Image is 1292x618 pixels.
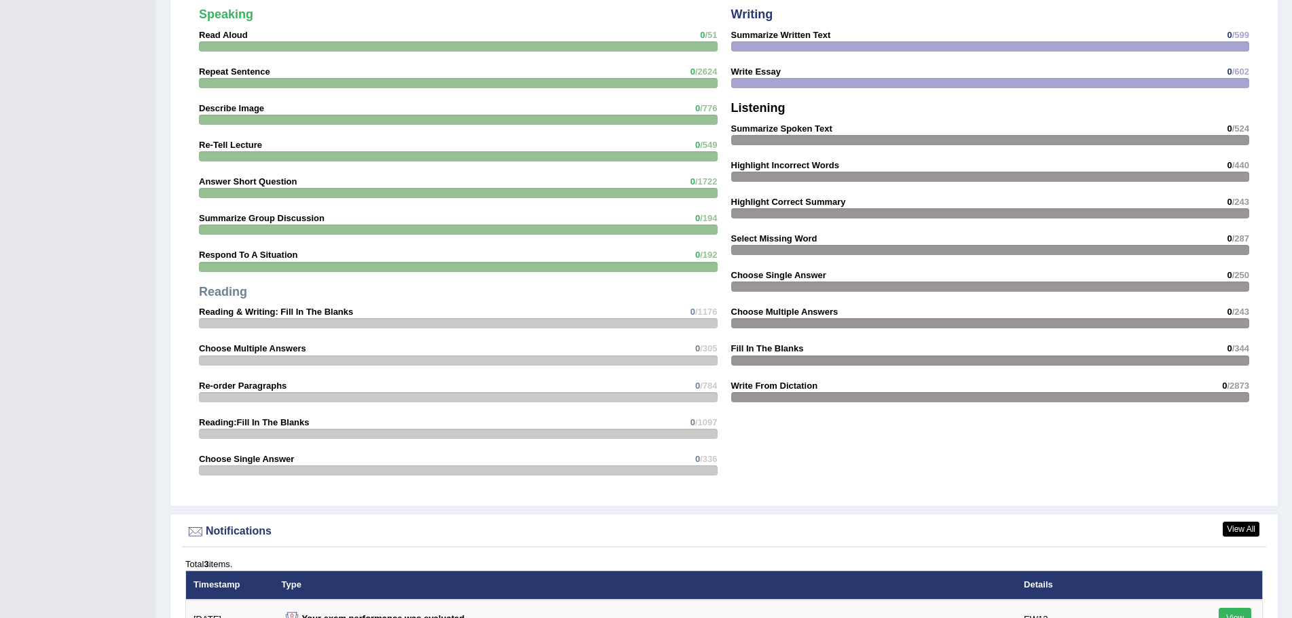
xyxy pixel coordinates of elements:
[731,123,832,134] strong: Summarize Spoken Text
[731,307,838,317] strong: Choose Multiple Answers
[1232,160,1249,170] span: /440
[695,307,718,317] span: /1176
[204,559,208,569] b: 3
[185,522,1263,542] div: Notifications
[700,343,717,353] span: /305
[1232,233,1249,244] span: /287
[1232,270,1249,280] span: /250
[1227,197,1232,207] span: 0
[199,454,294,464] strong: Choose Single Answer
[1227,343,1232,353] span: 0
[700,103,717,113] span: /776
[695,381,700,391] span: 0
[731,343,804,353] strong: Fill In The Blanks
[700,213,717,223] span: /194
[199,30,248,40] strong: Read Aloud
[1016,571,1181,599] th: Details
[274,571,1017,599] th: Type
[695,66,718,77] span: /2624
[1232,30,1249,40] span: /599
[1222,381,1227,391] span: 0
[199,343,306,353] strong: Choose Multiple Answers
[695,103,700,113] span: 0
[185,558,1263,571] div: Total items.
[695,454,700,464] span: 0
[695,417,718,427] span: /1097
[1232,307,1249,317] span: /243
[731,160,839,170] strong: Highlight Incorrect Words
[731,7,773,21] strong: Writing
[690,176,695,187] span: 0
[700,381,717,391] span: /784
[199,103,264,113] strong: Describe Image
[700,140,717,150] span: /549
[1227,307,1232,317] span: 0
[1227,30,1232,40] span: 0
[199,417,310,427] strong: Reading:Fill In The Blanks
[1232,197,1249,207] span: /243
[186,571,274,599] th: Timestamp
[731,381,818,391] strong: Write From Dictation
[705,30,717,40] span: /51
[731,66,781,77] strong: Write Essay
[199,66,270,77] strong: Repeat Sentence
[1223,522,1259,537] a: View All
[731,197,846,207] strong: Highlight Correct Summary
[690,417,695,427] span: 0
[731,30,831,40] strong: Summarize Written Text
[1232,343,1249,353] span: /344
[199,213,325,223] strong: Summarize Group Discussion
[199,381,287,391] strong: Re-order Paragraphs
[199,250,297,260] strong: Respond To A Situation
[695,176,718,187] span: /1722
[199,176,297,187] strong: Answer Short Question
[700,250,717,260] span: /192
[1227,66,1232,77] span: 0
[695,213,700,223] span: 0
[731,101,786,115] strong: Listening
[700,30,705,40] span: 0
[695,250,700,260] span: 0
[695,140,700,150] span: 0
[1232,66,1249,77] span: /602
[695,343,700,353] span: 0
[199,285,247,298] strong: Reading
[1232,123,1249,134] span: /524
[731,233,817,244] strong: Select Missing Word
[690,66,695,77] span: 0
[1227,270,1232,280] span: 0
[1227,123,1232,134] span: 0
[199,307,353,317] strong: Reading & Writing: Fill In The Blanks
[199,7,253,21] strong: Speaking
[731,270,826,280] strong: Choose Single Answer
[1227,381,1249,391] span: /2873
[1227,160,1232,170] span: 0
[700,454,717,464] span: /336
[1227,233,1232,244] span: 0
[199,140,262,150] strong: Re-Tell Lecture
[690,307,695,317] span: 0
